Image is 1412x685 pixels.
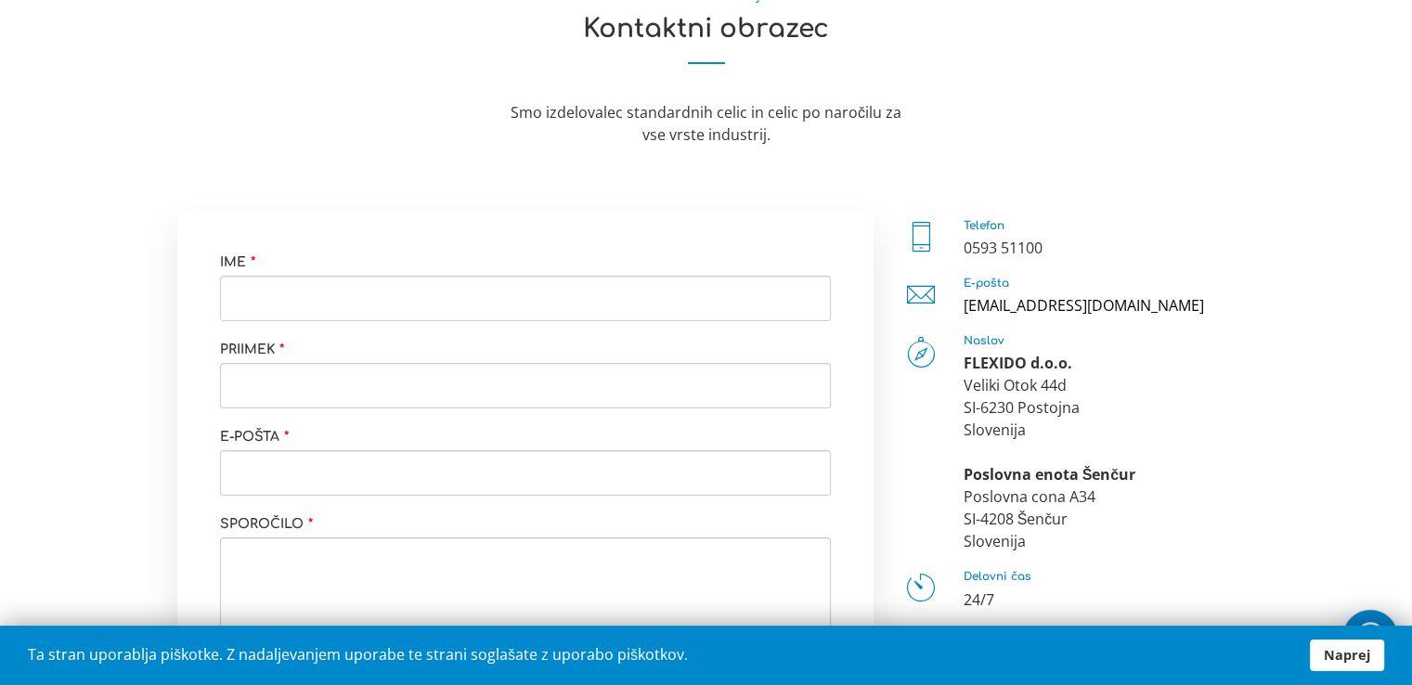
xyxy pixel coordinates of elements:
[177,15,1236,64] h2: Kontaktni obrazec
[220,516,317,533] label: Sporočilo
[220,254,260,271] label: Ime
[220,342,289,358] label: Priimek
[1352,619,1389,654] img: whatsapp_icon_white.svg
[964,353,1072,373] strong: FLEXIDO d.o.o.
[964,571,1236,583] h5: Delovni čas
[220,429,293,446] label: E-pošta
[1310,640,1384,671] a: Naprej
[904,278,938,311] i: E-pošta
[904,571,938,604] i: Delovni čas
[964,588,1236,611] p: 24/7
[964,464,1136,485] strong: Poslovna enota Šenčur
[904,335,938,368] i: Naslov
[502,101,911,146] div: Smo izdelovalec standardnih celic in celic po naročilu za vse vrste industrij.
[964,335,1236,347] h5: Naslov
[964,220,1236,232] h5: Telefon
[964,278,1236,290] h5: E-pošta
[964,237,1236,259] div: 0593 51100
[904,220,938,253] i: Telefon
[964,352,1236,552] div: Veliki Otok 44d SI-6230 Postojna Slovenija Poslovna cona A34 SI-4208 Šenčur Slovenija
[964,295,1204,316] a: [EMAIL_ADDRESS][DOMAIN_NAME]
